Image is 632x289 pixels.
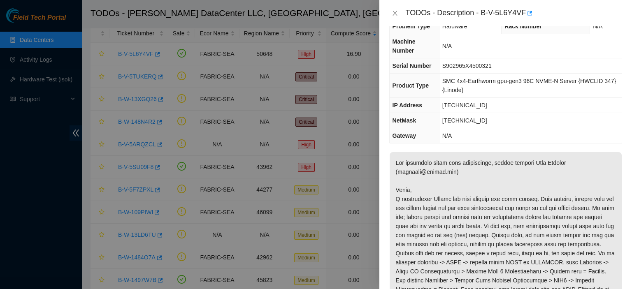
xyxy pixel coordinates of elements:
span: Hardware [442,23,467,30]
span: Serial Number [393,62,432,69]
span: S902965X4500321 [442,62,492,69]
span: Problem Type [393,23,430,30]
span: [TECHNICAL_ID] [442,102,487,109]
span: IP Address [393,102,422,109]
span: NetMask [393,117,416,124]
span: [TECHNICAL_ID] [442,117,487,124]
span: Product Type [393,82,429,89]
div: TODOs - Description - B-V-5L6Y4VF [406,7,622,20]
span: N/A [593,23,602,30]
span: N/A [442,132,452,139]
span: close [392,10,398,16]
span: Machine Number [393,38,416,54]
button: Close [389,9,401,17]
span: Gateway [393,132,416,139]
span: SMC 4x4-Earthworm gpu-gen3 96C NVME-N Server {HWCLID 347}{Linode} [442,78,616,93]
span: N/A [442,43,452,49]
span: Rack Number [504,23,541,30]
